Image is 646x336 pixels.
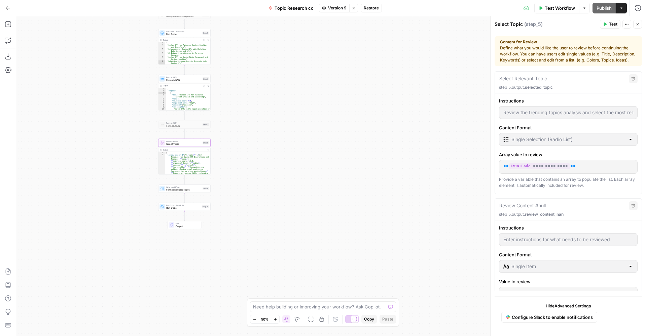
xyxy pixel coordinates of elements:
div: Step 15 [202,13,209,16]
span: ( step_5 ) [524,21,543,28]
span: Format JSON [166,78,201,82]
button: Paste [380,315,396,324]
span: Restore [364,5,379,11]
span: Select Topic [166,142,201,146]
div: 1 [158,88,166,90]
button: Publish [593,3,616,13]
p: step_5.output. [499,211,638,217]
span: Paste [382,316,393,322]
div: 2 [158,154,165,190]
span: Publish [597,5,612,11]
div: 5 [158,98,166,100]
span: Test Workflow [545,5,575,11]
div: Output [163,39,201,41]
div: Step 11 [202,32,209,35]
button: Restore [361,4,382,12]
span: 50% [261,317,268,322]
button: Version 9 [319,4,349,12]
label: Content Format [499,251,638,258]
span: Toggle code folding, rows 1 through 7 [163,42,165,44]
a: SlackConfigure Slack to enable notifications [501,312,597,323]
button: Topic Research cc [264,3,318,13]
div: Step 16 [202,205,209,208]
div: Step 7 [203,123,209,126]
span: Toggle code folding, rows 1 through 80 [164,88,166,90]
span: Google Sheets Integration [166,14,201,18]
span: Test [609,21,617,27]
span: Version 9 [328,5,347,11]
g: Edge from step_11 to step_9 [184,65,185,75]
div: Google Sheets IntegrationStep 15 [158,11,210,19]
div: 4 [158,52,165,56]
div: 7 [158,65,165,67]
span: Copy [364,316,374,322]
span: Toggle code folding, rows 9 through 15 [164,106,166,108]
label: Array value to review [499,151,638,158]
span: Run Code [166,33,201,36]
label: Content Format [499,124,638,131]
p: step_5.output. [499,84,638,90]
strong: Content for Review [500,39,637,45]
img: Group%201%201.png [160,13,164,16]
img: Slack [506,313,510,321]
button: Test [600,20,620,29]
label: Value to review [499,278,638,285]
span: Human Review [166,140,201,143]
label: Instructions [499,97,638,104]
g: Edge from step_16 to end [184,211,185,220]
g: Edge from step_15 to step_11 [184,19,185,29]
div: Step 6 [203,187,209,190]
div: 3 [158,92,166,94]
div: 5 [158,56,165,60]
div: Provide a variable that contains an array to populate the list. Each array element is automatical... [499,176,638,188]
div: 6 [158,60,165,65]
span: Run Code · JavaScript [166,30,201,33]
div: 1 [158,42,165,44]
div: 2 [158,44,165,48]
span: Format JSON [166,76,201,79]
span: Run Code · JavaScript [166,204,201,207]
g: Edge from step_7 to step_5 [184,129,185,138]
span: Format JSON [166,122,201,124]
span: End [176,222,199,225]
div: EndOutput [158,221,210,229]
div: Format JSONFormat JSONStep 7 [158,121,210,129]
div: Step 9 [203,77,209,80]
span: Write Liquid Text [166,186,201,188]
div: Output [163,149,205,151]
div: 7 [158,102,166,104]
div: 1 [158,152,165,154]
g: Edge from step_6 to step_16 [184,193,185,202]
input: Single Selection (Radio List) [511,136,625,143]
div: Define what you would like the user to review before continuing the workflow. You can have users ... [500,39,637,63]
div: 10 [158,108,166,114]
span: Toggle code folding, rows 3 through 18 [164,92,166,94]
div: Step 5 [203,141,209,144]
span: Toggle code folding, rows 1 through 4 [163,152,165,154]
div: Format JSONFormat JSONStep 9Output{ "topics":[ { "topic":"Custom GPTs for Automated Content Creat... [158,75,210,111]
div: 2 [158,90,166,92]
span: Hide Advanced Settings [546,303,591,309]
g: Edge from step_9 to step_7 [184,111,185,120]
textarea: Select Relevant Topic [499,75,547,82]
div: Write Liquid TextFormat Selected TopicStep 6 [158,184,210,193]
span: Toggle code folding, rows 2 through 79 [164,90,166,92]
span: Format JSON [166,124,201,127]
label: Instructions [499,224,638,231]
div: Human ReviewSelect TopicStep 5Output{ "review_content_1":"{\"topic\"=>\"Best Practices for Custom... [158,139,210,174]
div: 3 [158,48,165,52]
span: Configure Slack to enable notifications [512,314,593,321]
input: Enter instructions for what needs to be reviewed [503,109,633,116]
span: review_content_nan [525,212,564,217]
input: Enter instructions for what needs to be reviewed [503,236,633,243]
div: 4 [158,94,166,98]
div: Run Code · JavaScriptRun CodeStep 16 [158,203,210,211]
div: Select Topic [495,21,598,28]
button: Copy [361,315,377,324]
span: Topic Research cc [275,5,314,11]
span: Output [176,224,199,228]
div: 9 [158,106,166,108]
input: Single Item [511,263,625,270]
div: Run Code · JavaScriptRun CodeStep 11Output[ "Custom GPTs for Automated Content Creation and Sched... [158,29,210,65]
button: Test Workflow [534,3,579,13]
